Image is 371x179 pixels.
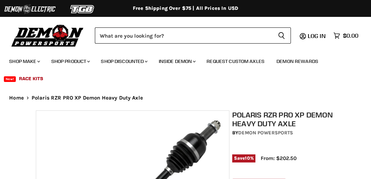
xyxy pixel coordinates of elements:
[4,2,56,16] img: Demon Electric Logo 2
[232,129,338,137] div: by
[305,33,330,39] a: Log in
[4,51,357,86] ul: Main menu
[95,27,291,44] form: Product
[46,54,95,69] a: Shop Product
[261,155,297,161] span: From: $202.50
[238,130,293,136] a: Demon Powersports
[232,110,338,128] h1: Polaris RZR PRO XP Demon Heavy Duty Axle
[95,27,272,44] input: Search
[32,95,143,101] span: Polaris RZR PRO XP Demon Heavy Duty Axle
[4,54,44,69] a: Shop Make
[272,27,291,44] button: Search
[14,71,48,86] a: Race Kits
[245,155,250,161] span: 10
[9,95,24,101] a: Home
[330,31,362,41] a: $0.00
[154,54,200,69] a: Inside Demon
[201,54,270,69] a: Request Custom Axles
[56,2,109,16] img: TGB Logo 2
[232,154,255,162] span: Save %
[343,32,358,39] span: $0.00
[4,76,16,82] span: New!
[96,54,152,69] a: Shop Discounted
[308,32,326,39] span: Log in
[9,23,86,48] img: Demon Powersports
[271,54,324,69] a: Demon Rewards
